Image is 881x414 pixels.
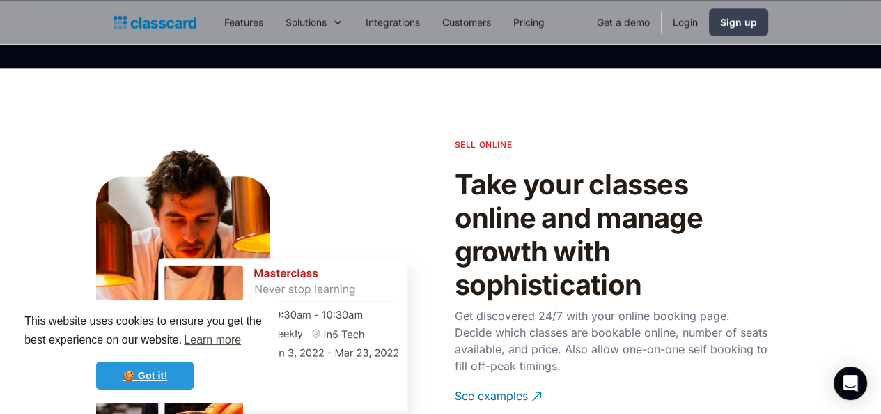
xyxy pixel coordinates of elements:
a: dismiss cookie message [96,362,194,390]
a: Customers [431,6,502,38]
a: Integrations [354,6,431,38]
p: Get discovered 24/7 with your online booking page. Decide which classes are bookable online, numb... [455,307,768,374]
a: Login [662,6,709,38]
a: Get a demo [586,6,661,38]
p: sell online [455,138,513,151]
a: Sign up [709,8,768,36]
span: This website uses cookies to ensure you get the best experience on our website. [24,313,265,351]
div: cookieconsent [11,300,279,403]
a: home [114,13,196,32]
div: Solutions [274,6,354,38]
div: Open Intercom Messenger [834,367,867,400]
div: Solutions [286,15,327,29]
a: Pricing [502,6,556,38]
a: learn more about cookies [182,330,243,351]
a: Features [213,6,274,38]
div: Sign up [720,15,757,29]
h2: Take your classes online and manage growth with sophistication [455,168,768,302]
div: See examples [455,377,528,404]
